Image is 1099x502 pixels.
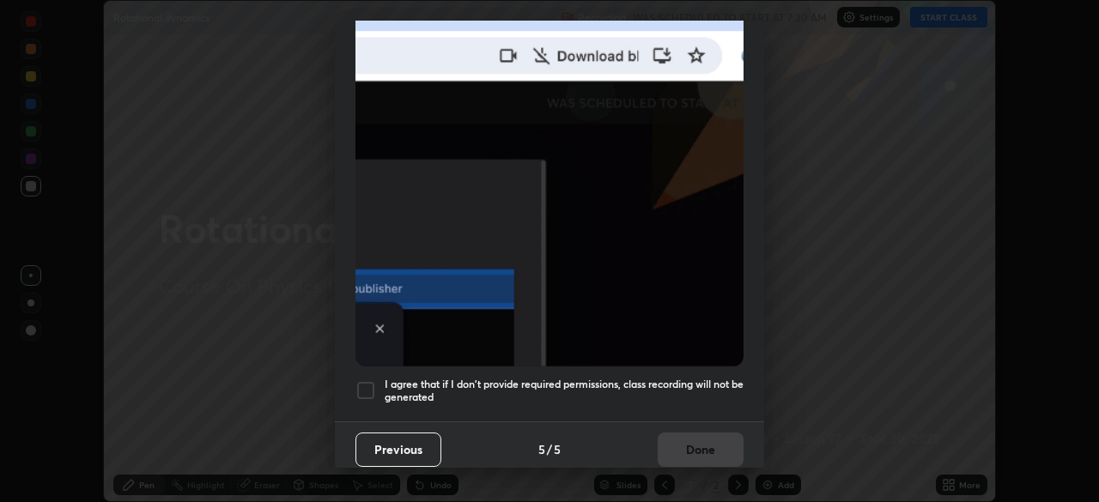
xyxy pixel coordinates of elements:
[538,440,545,458] h4: 5
[355,432,441,467] button: Previous
[385,378,744,404] h5: I agree that if I don't provide required permissions, class recording will not be generated
[554,440,561,458] h4: 5
[547,440,552,458] h4: /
